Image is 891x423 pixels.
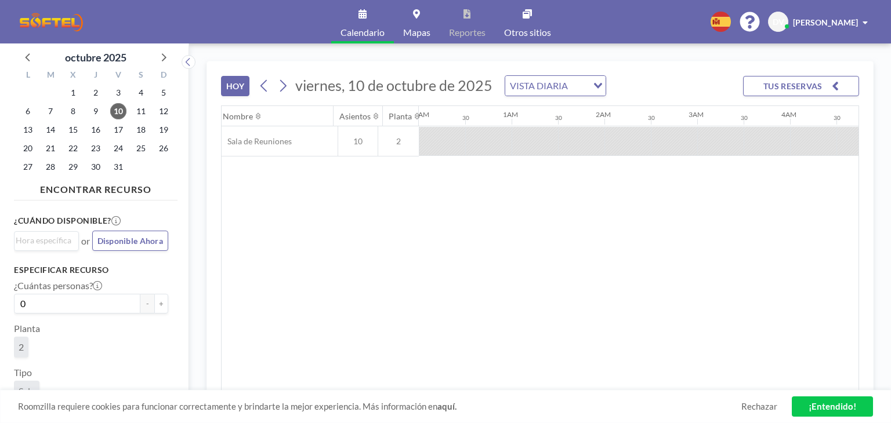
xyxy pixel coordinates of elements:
label: Tipo [14,367,32,378]
div: Search for option [15,232,78,249]
span: sábado, 18 de octubre de 2025 [133,122,149,138]
span: viernes, 10 de octubre de 2025 [295,76,492,94]
span: 2 [378,136,419,147]
div: 30 [834,114,841,122]
span: VISTA DIARIA [508,78,570,93]
h3: Especificar recurso [14,265,168,275]
span: jueves, 2 de octubre de 2025 [88,85,104,101]
span: [PERSON_NAME] [793,17,858,27]
div: Planta [389,111,412,122]
img: organization-logo [19,10,84,34]
span: lunes, 6 de octubre de 2025 [20,103,36,119]
span: miércoles, 1 de octubre de 2025 [65,85,81,101]
div: S [129,68,152,83]
span: domingo, 12 de octubre de 2025 [155,103,172,119]
input: Search for option [16,234,72,247]
span: Sala [19,385,35,396]
span: viernes, 24 de octubre de 2025 [110,140,126,156]
span: miércoles, 15 de octubre de 2025 [65,122,81,138]
div: 4AM [781,110,796,119]
label: Planta [14,323,40,334]
span: jueves, 9 de octubre de 2025 [88,103,104,119]
span: Sala de Reuniones [222,136,292,147]
div: 30 [741,114,748,122]
a: Rechazar [741,401,777,412]
span: Roomzilla requiere cookies para funcionar correctamente y brindarte la mejor experiencia. Más inf... [18,401,741,412]
div: M [39,68,62,83]
h4: ENCONTRAR RECURSO [14,179,178,195]
span: Otros sitios [504,28,551,37]
span: viernes, 10 de octubre de 2025 [110,103,126,119]
span: lunes, 27 de octubre de 2025 [20,159,36,175]
div: D [152,68,175,83]
span: lunes, 13 de octubre de 2025 [20,122,36,138]
span: 2 [19,341,24,352]
button: Disponible Ahora [92,231,168,251]
span: martes, 7 de octubre de 2025 [42,103,59,119]
span: jueves, 16 de octubre de 2025 [88,122,104,138]
div: X [62,68,85,83]
div: 30 [462,114,469,122]
a: ¡Entendido! [792,396,873,417]
span: 10 [338,136,378,147]
div: octubre 2025 [65,49,126,65]
span: domingo, 5 de octubre de 2025 [155,85,172,101]
button: + [154,294,168,313]
div: Nombre [223,111,253,122]
span: viernes, 3 de octubre de 2025 [110,85,126,101]
span: sábado, 4 de octubre de 2025 [133,85,149,101]
span: Disponible Ahora [97,236,163,246]
span: martes, 21 de octubre de 2025 [42,140,59,156]
span: Calendario [341,28,385,37]
label: ¿Cuántas personas? [14,280,102,291]
div: L [17,68,39,83]
button: TUS RESERVAS [743,76,859,96]
div: 2AM [596,110,611,119]
span: domingo, 19 de octubre de 2025 [155,122,172,138]
div: V [107,68,129,83]
span: martes, 28 de octubre de 2025 [42,159,59,175]
input: Search for option [571,78,586,93]
span: miércoles, 22 de octubre de 2025 [65,140,81,156]
span: martes, 14 de octubre de 2025 [42,122,59,138]
span: sábado, 11 de octubre de 2025 [133,103,149,119]
button: - [140,294,154,313]
div: 30 [555,114,562,122]
span: viernes, 17 de octubre de 2025 [110,122,126,138]
span: jueves, 23 de octubre de 2025 [88,140,104,156]
div: 3AM [689,110,704,119]
span: domingo, 26 de octubre de 2025 [155,140,172,156]
span: viernes, 31 de octubre de 2025 [110,159,126,175]
span: lunes, 20 de octubre de 2025 [20,140,36,156]
div: Search for option [505,76,606,96]
div: Asientos [339,111,371,122]
a: aquí. [437,401,457,411]
span: jueves, 30 de octubre de 2025 [88,159,104,175]
button: HOY [221,76,249,96]
div: 1AM [503,110,518,119]
span: DV [773,17,784,27]
span: Mapas [403,28,430,37]
span: Reportes [449,28,486,37]
span: miércoles, 8 de octubre de 2025 [65,103,81,119]
span: or [81,235,90,247]
span: miércoles, 29 de octubre de 2025 [65,159,81,175]
div: 30 [648,114,655,122]
div: J [85,68,107,83]
span: sábado, 25 de octubre de 2025 [133,140,149,156]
